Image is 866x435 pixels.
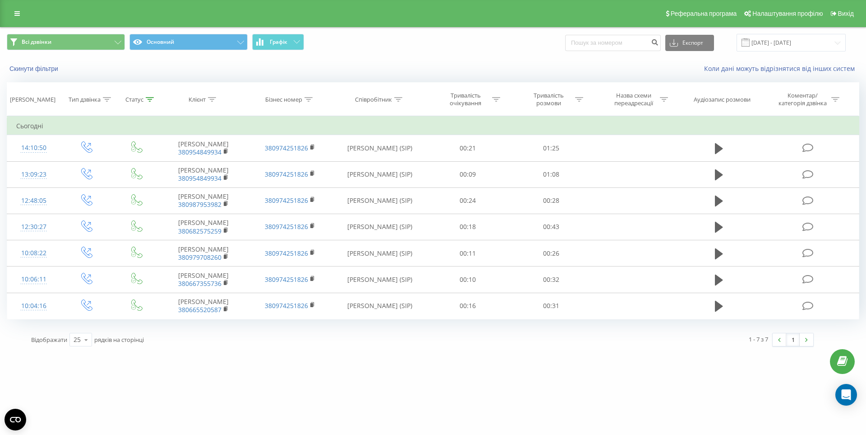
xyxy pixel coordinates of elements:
td: Сьогодні [7,117,859,135]
button: Експорт [665,35,714,51]
a: 380987953982 [178,200,221,209]
span: Налаштування профілю [752,10,823,17]
td: [PERSON_NAME] [160,240,247,267]
div: Тривалість розмови [525,92,573,107]
div: 10:08:22 [16,244,51,262]
td: [PERSON_NAME] [160,293,247,319]
td: 00:18 [426,214,509,240]
a: 380665520587 [178,305,221,314]
a: 380974251826 [265,144,308,152]
td: 00:24 [426,187,509,214]
div: Співробітник [355,96,392,103]
span: Реферальна програма [671,10,737,17]
a: 380979708260 [178,253,221,262]
td: [PERSON_NAME] (SIP) [333,293,426,319]
div: 12:48:05 [16,192,51,210]
span: рядків на сторінці [94,336,144,344]
td: [PERSON_NAME] [160,161,247,187]
a: 380682575259 [178,227,221,235]
a: 380974251826 [265,249,308,257]
td: 00:16 [426,293,509,319]
td: 00:11 [426,240,509,267]
div: [PERSON_NAME] [10,96,55,103]
td: 00:28 [509,187,592,214]
td: [PERSON_NAME] (SIP) [333,214,426,240]
td: [PERSON_NAME] (SIP) [333,187,426,214]
div: Статус [125,96,143,103]
div: 10:06:11 [16,271,51,288]
td: 00:31 [509,293,592,319]
a: 380974251826 [265,222,308,231]
span: Всі дзвінки [22,38,51,46]
a: 380954849934 [178,174,221,182]
div: 12:30:27 [16,218,51,236]
a: 1 [786,333,800,346]
td: [PERSON_NAME] [160,267,247,293]
td: [PERSON_NAME] (SIP) [333,161,426,187]
td: 00:21 [426,135,509,161]
a: 380974251826 [265,301,308,310]
span: Графік [270,39,287,45]
a: 380667355736 [178,279,221,288]
div: Клієнт [189,96,206,103]
td: 00:32 [509,267,592,293]
span: Вихід [838,10,854,17]
div: Аудіозапис розмови [694,96,751,103]
a: 380974251826 [265,275,308,284]
div: 14:10:50 [16,139,51,157]
td: [PERSON_NAME] [160,135,247,161]
div: Коментар/категорія дзвінка [776,92,829,107]
div: 1 - 7 з 7 [749,335,768,344]
div: 10:04:16 [16,297,51,315]
div: Тривалість очікування [442,92,490,107]
button: Скинути фільтри [7,65,63,73]
td: 00:26 [509,240,592,267]
td: 00:10 [426,267,509,293]
button: Всі дзвінки [7,34,125,50]
input: Пошук за номером [565,35,661,51]
div: 13:09:23 [16,166,51,183]
a: 380974251826 [265,170,308,178]
div: Тип дзвінка [69,96,101,103]
td: [PERSON_NAME] (SIP) [333,240,426,267]
td: [PERSON_NAME] (SIP) [333,135,426,161]
td: 01:08 [509,161,592,187]
div: 25 [74,335,81,344]
div: Open Intercom Messenger [835,384,857,406]
div: Бізнес номер [265,96,302,103]
a: 380954849934 [178,148,221,156]
button: Графік [252,34,304,50]
td: [PERSON_NAME] [160,214,247,240]
div: Назва схеми переадресації [609,92,658,107]
a: 380974251826 [265,196,308,205]
td: [PERSON_NAME] [160,187,247,214]
td: 00:09 [426,161,509,187]
td: [PERSON_NAME] (SIP) [333,267,426,293]
button: Open CMP widget [5,409,26,430]
a: Коли дані можуть відрізнятися вiд інших систем [704,64,859,73]
td: 01:25 [509,135,592,161]
td: 00:43 [509,214,592,240]
button: Основний [129,34,248,50]
span: Відображати [31,336,67,344]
